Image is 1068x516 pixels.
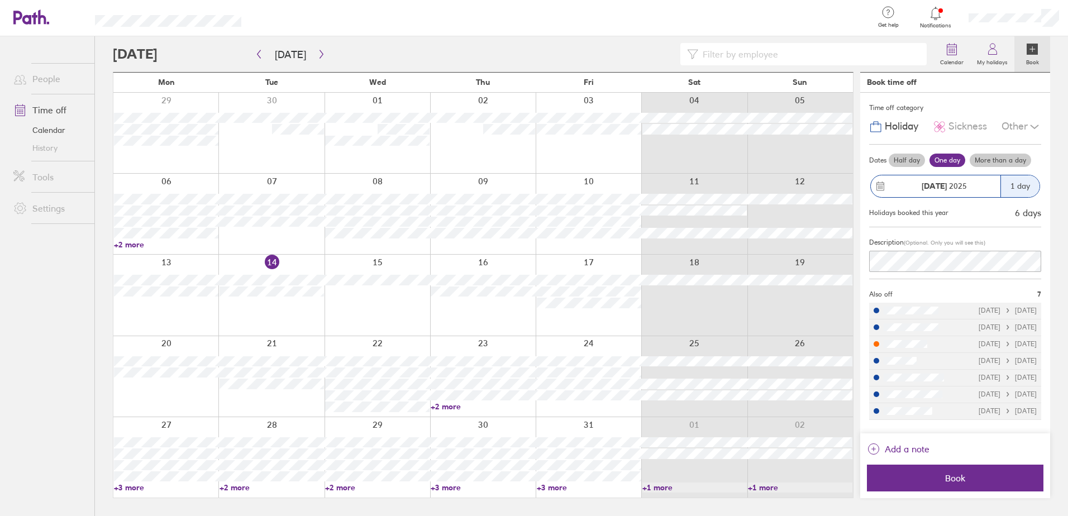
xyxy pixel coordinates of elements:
a: Calendar [4,121,94,139]
a: +2 more [431,402,535,412]
a: People [4,68,94,90]
a: My holidays [970,36,1014,72]
span: Mon [158,78,175,87]
label: One day [929,154,965,167]
span: Book [875,473,1036,483]
div: [DATE] [DATE] [979,357,1037,365]
span: Sickness [948,121,987,132]
label: Book [1019,56,1046,66]
a: Book [1014,36,1050,72]
span: Also off [869,290,893,298]
button: [DATE] [266,45,315,64]
a: +3 more [431,482,535,493]
label: Calendar [933,56,970,66]
a: +3 more [537,482,641,493]
span: Notifications [918,22,954,29]
div: [DATE] [DATE] [979,407,1037,415]
div: Holidays booked this year [869,209,948,217]
a: +2 more [325,482,430,493]
button: [DATE] 20251 day [869,169,1041,203]
a: Time off [4,99,94,121]
label: More than a day [970,154,1031,167]
span: 7 [1037,290,1041,298]
a: +2 more [220,482,324,493]
div: Other [1002,116,1041,137]
a: Calendar [933,36,970,72]
span: (Optional. Only you will see this) [904,239,985,246]
label: My holidays [970,56,1014,66]
a: Tools [4,166,94,188]
span: Get help [870,22,907,28]
span: Add a note [885,440,929,458]
span: Tue [265,78,278,87]
span: Fri [584,78,594,87]
span: Holiday [885,121,918,132]
label: Half day [889,154,925,167]
div: 6 days [1015,208,1041,218]
div: [DATE] [DATE] [979,340,1037,348]
span: Sun [793,78,807,87]
div: [DATE] [DATE] [979,374,1037,381]
a: +3 more [114,482,218,493]
a: +1 more [642,482,747,493]
span: Dates [869,156,886,164]
a: +2 more [114,240,218,250]
span: 2025 [922,181,967,190]
button: Add a note [867,440,929,458]
div: [DATE] [DATE] [979,390,1037,398]
div: [DATE] [DATE] [979,323,1037,331]
div: 1 day [1000,175,1040,197]
span: Wed [369,78,386,87]
span: Sat [688,78,700,87]
div: [DATE] [DATE] [979,307,1037,314]
button: Book [867,465,1043,491]
span: Thu [476,78,490,87]
span: Description [869,238,904,246]
a: +1 more [748,482,852,493]
a: Notifications [918,6,954,29]
div: Time off category [869,99,1041,116]
strong: [DATE] [922,181,947,191]
a: Settings [4,197,94,219]
a: History [4,139,94,157]
div: Book time off [867,78,917,87]
input: Filter by employee [698,44,920,65]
